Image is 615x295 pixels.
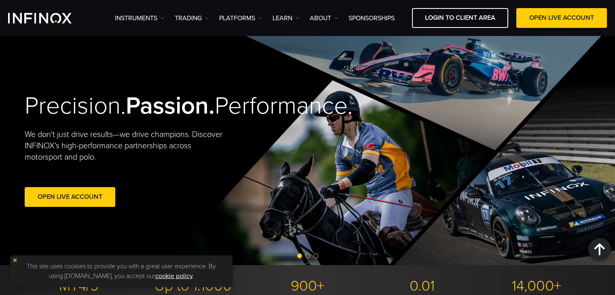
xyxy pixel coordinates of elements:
a: LOGIN TO CLIENT AREA [412,8,508,28]
p: This site uses cookies to provide you with a great user experience. By using [DOMAIN_NAME], you a... [14,259,228,283]
a: Open Live Account [25,187,115,207]
p: 900+ [254,277,362,295]
a: Instruments [115,13,165,23]
a: PLATFORMS [219,13,262,23]
img: yellow close icon [12,257,18,263]
h2: Precision. Performance. [25,91,279,121]
p: We don't just drive results—we drive champions. Discover INFINOX’s high-performance partnerships ... [25,129,228,163]
p: 0.01 [368,277,476,295]
strong: Passion. [126,91,215,120]
a: TRADING [175,13,209,23]
a: INFINOX Logo [8,13,91,23]
p: 14,000+ [482,277,591,295]
span: Go to slide 3 [313,253,318,258]
a: Learn [273,13,300,23]
span: Go to slide 2 [305,253,310,258]
a: ABOUT [310,13,338,23]
a: SPONSORSHIPS [349,13,395,23]
a: OPEN LIVE ACCOUNT [516,8,607,28]
span: Go to slide 1 [297,253,302,258]
a: cookie policy [155,272,193,280]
